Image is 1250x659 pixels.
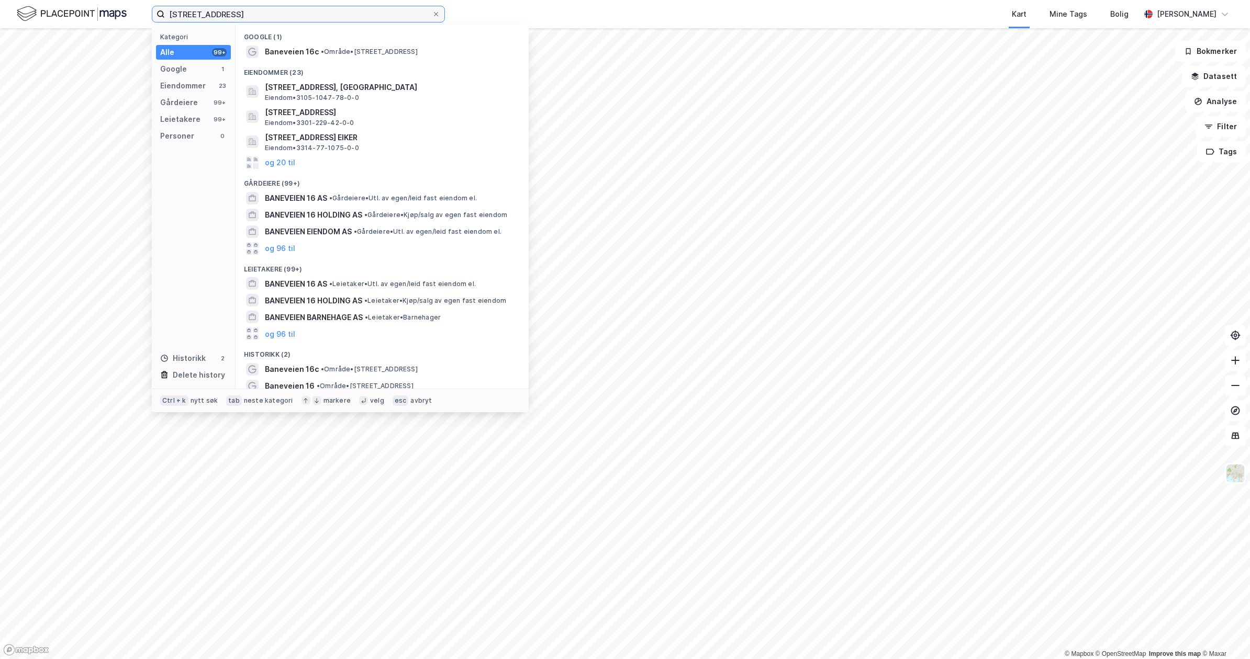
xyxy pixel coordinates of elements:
[265,106,516,119] span: [STREET_ADDRESS]
[321,48,418,56] span: Område • [STREET_ADDRESS]
[317,382,320,390] span: •
[226,395,242,406] div: tab
[1096,650,1146,657] a: OpenStreetMap
[218,82,227,90] div: 23
[1110,8,1129,20] div: Bolig
[1185,91,1246,112] button: Analyse
[321,48,324,55] span: •
[212,98,227,107] div: 99+
[236,342,529,361] div: Historikk (2)
[218,354,227,362] div: 2
[323,396,351,405] div: markere
[364,211,507,219] span: Gårdeiere • Kjøp/salg av egen fast eiendom
[218,132,227,140] div: 0
[160,113,200,126] div: Leietakere
[265,225,352,238] span: BANEVEIEN EIENDOM AS
[329,194,332,202] span: •
[265,131,516,144] span: [STREET_ADDRESS] EIKER
[321,365,418,373] span: Område • [STREET_ADDRESS]
[212,48,227,56] div: 99+
[160,46,174,59] div: Alle
[329,280,476,288] span: Leietaker • Utl. av egen/leid fast eiendom el.
[3,644,49,656] a: Mapbox homepage
[265,311,363,324] span: BANEVEIEN BARNEHAGE AS
[370,396,384,405] div: velg
[265,94,359,102] span: Eiendom • 3105-1047-78-0-0
[160,33,231,41] div: Kategori
[410,396,432,405] div: avbryt
[321,365,324,373] span: •
[265,327,295,340] button: og 96 til
[1182,66,1246,87] button: Datasett
[265,156,295,169] button: og 20 til
[329,280,332,288] span: •
[364,211,367,219] span: •
[265,144,359,152] span: Eiendom • 3314-77-1075-0-0
[160,63,187,75] div: Google
[236,257,529,276] div: Leietakere (99+)
[1012,8,1026,20] div: Kart
[265,209,362,221] span: BANEVEIEN 16 HOLDING AS
[329,194,477,202] span: Gårdeiere • Utl. av egen/leid fast eiendom el.
[160,96,198,109] div: Gårdeiere
[265,46,319,58] span: Baneveien 16c
[1198,609,1250,659] iframe: Chat Widget
[265,380,315,392] span: Baneveien 16
[265,81,516,94] span: [STREET_ADDRESS], [GEOGRAPHIC_DATA]
[265,294,362,307] span: BANEVEIEN 16 HOLDING AS
[212,115,227,123] div: 99+
[1149,650,1201,657] a: Improve this map
[17,5,127,23] img: logo.f888ab2527a4732fd821a326f86c7f29.svg
[1197,141,1246,162] button: Tags
[317,382,414,390] span: Område • [STREET_ADDRESS]
[1050,8,1087,20] div: Mine Tags
[354,228,357,235] span: •
[160,79,206,92] div: Eiendommer
[236,60,529,79] div: Eiendommer (23)
[160,395,188,406] div: Ctrl + k
[393,395,409,406] div: esc
[1157,8,1216,20] div: [PERSON_NAME]
[160,352,206,365] div: Historikk
[265,278,327,290] span: BANEVEIEN 16 AS
[218,65,227,73] div: 1
[365,313,441,322] span: Leietaker • Barnehager
[1175,41,1246,62] button: Bokmerker
[244,396,293,405] div: neste kategori
[365,313,368,321] span: •
[354,228,501,236] span: Gårdeiere • Utl. av egen/leid fast eiendom el.
[1196,116,1246,137] button: Filter
[1065,650,1093,657] a: Mapbox
[364,297,506,305] span: Leietaker • Kjøp/salg av egen fast eiendom
[173,369,225,381] div: Delete history
[191,396,218,405] div: nytt søk
[265,363,319,376] span: Baneveien 16c
[265,242,295,255] button: og 96 til
[236,171,529,190] div: Gårdeiere (99+)
[1225,463,1245,483] img: Z
[165,6,432,22] input: Søk på adresse, matrikkel, gårdeiere, leietakere eller personer
[236,25,529,43] div: Google (1)
[265,119,354,127] span: Eiendom • 3301-229-42-0-0
[364,297,367,304] span: •
[265,192,327,204] span: BANEVEIEN 16 AS
[160,130,194,142] div: Personer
